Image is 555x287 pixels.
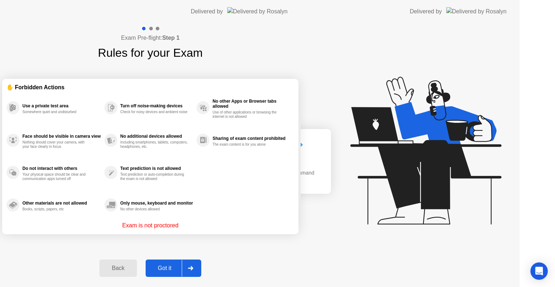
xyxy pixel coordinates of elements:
[212,99,291,109] div: No other Apps or Browser tabs allowed
[212,110,281,119] div: Use of other applications or browsing the internet is not allowed
[22,172,91,181] div: Your physical space should be clear and communication apps turned off
[22,134,101,139] div: Face should be visible in camera view
[7,83,294,91] div: ✋ Forbidden Actions
[99,260,137,277] button: Back
[446,7,507,16] img: Delivered by Rosalyn
[410,7,442,16] div: Delivered by
[120,207,189,211] div: No other devices allowed
[120,134,193,139] div: No additional devices allowed
[22,207,91,211] div: Books, scripts, papers, etc
[120,201,193,206] div: Only mouse, keyboard and monitor
[120,110,189,114] div: Check for noisy devices and ambient noise
[122,221,178,230] p: Exam is not proctored
[530,262,548,280] div: Open Intercom Messenger
[102,265,134,271] div: Back
[22,103,101,108] div: Use a private test area
[22,166,101,171] div: Do not interact with others
[227,7,288,16] img: Delivered by Rosalyn
[121,34,180,42] h4: Exam Pre-flight:
[22,201,101,206] div: Other materials are not allowed
[120,166,193,171] div: Text prediction is not allowed
[212,136,291,141] div: Sharing of exam content prohibited
[120,103,193,108] div: Turn off noise-making devices
[148,265,182,271] div: Got it
[191,7,223,16] div: Delivered by
[120,172,189,181] div: Text prediction or auto-completion during the exam is not allowed
[98,44,203,61] h1: Rules for your Exam
[22,140,91,149] div: Nothing should cover your camera, with your face clearly in focus
[212,142,281,147] div: The exam content is for you alone
[22,110,91,114] div: Somewhere quiet and undisturbed
[120,140,189,149] div: Including smartphones, tablets, computers, headphones, etc.
[146,260,201,277] button: Got it
[162,35,180,41] b: Step 1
